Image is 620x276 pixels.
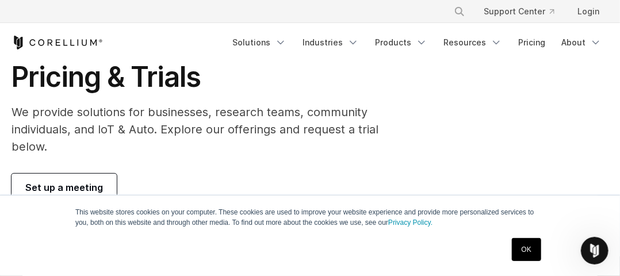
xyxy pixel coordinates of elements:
a: Solutions [225,32,293,53]
p: This website stores cookies on your computer. These cookies are used to improve your website expe... [75,207,545,228]
a: Privacy Policy. [388,218,433,227]
a: Pricing [511,32,552,53]
a: Corellium Home [12,36,103,49]
a: About [554,32,608,53]
a: Set up a meeting [12,174,117,201]
button: Search [449,1,470,22]
a: OK [512,238,541,261]
p: We provide solutions for businesses, research teams, community individuals, and IoT & Auto. Explo... [12,103,402,155]
a: Industries [296,32,366,53]
a: Support Center [474,1,564,22]
a: Resources [437,32,509,53]
a: Login [568,1,608,22]
iframe: Intercom live chat [581,237,608,264]
a: Products [368,32,434,53]
div: Navigation Menu [225,32,608,53]
div: Navigation Menu [440,1,608,22]
h1: Pricing & Trials [12,60,402,94]
span: Set up a meeting [25,181,103,194]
